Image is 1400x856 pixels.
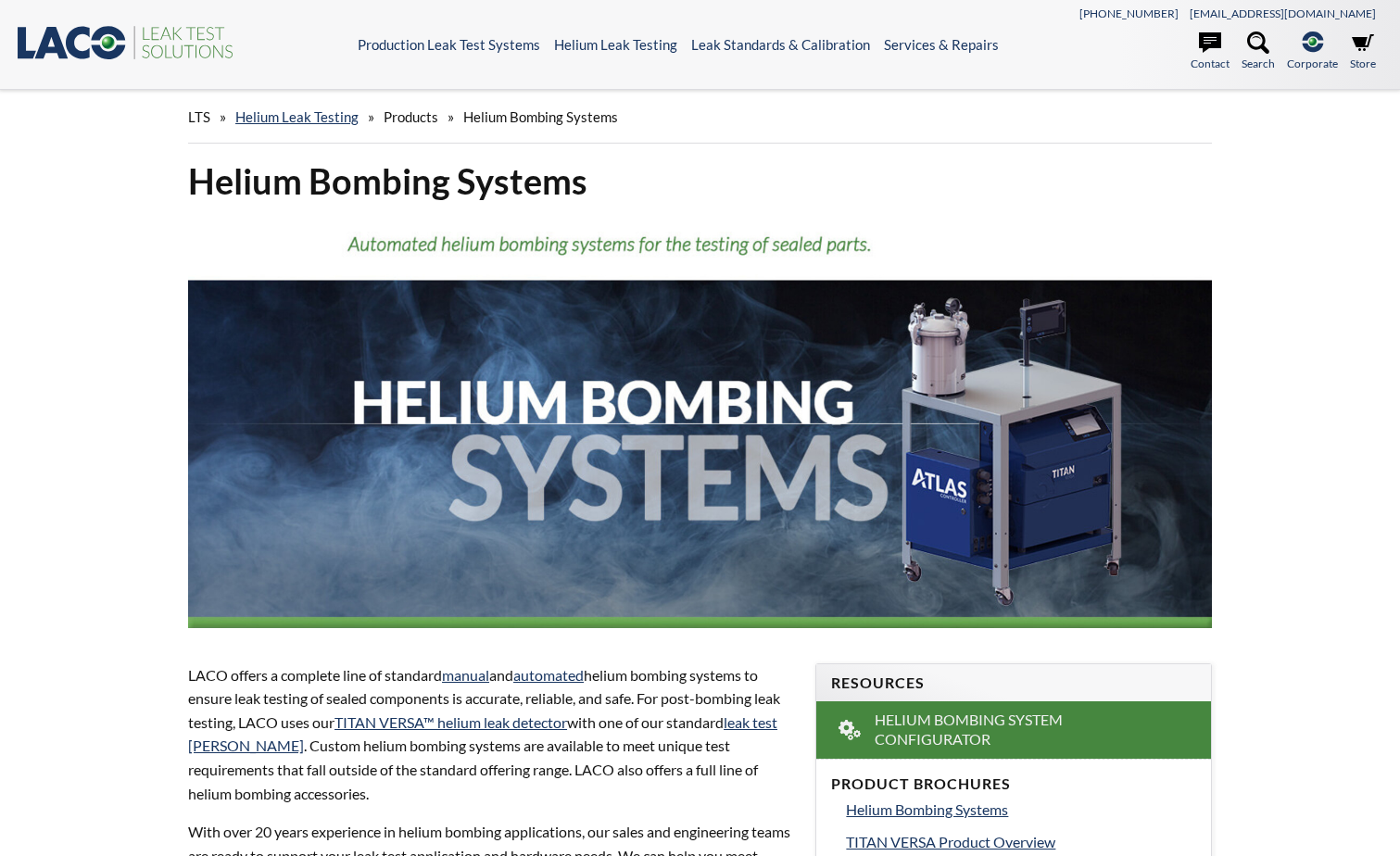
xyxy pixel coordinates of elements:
a: Helium Bombing System Configurator [816,701,1211,759]
span: Helium Bombing Systems [463,108,618,125]
a: automated [513,666,584,684]
a: TITAN VERSA Product Overview [846,830,1196,854]
a: Helium Bombing Systems [846,798,1196,822]
a: manual [442,666,489,684]
a: TITAN VERSA™ helium leak detector [334,713,567,731]
a: [EMAIL_ADDRESS][DOMAIN_NAME] [1190,6,1376,20]
h1: Helium Bombing Systems [188,158,1212,204]
span: Helium Bombing System Configurator [875,711,1154,749]
a: Helium Leak Testing [554,36,677,53]
p: LACO offers a complete line of standard and helium bombing systems to ensure leak testing of seal... [188,663,793,806]
a: [PHONE_NUMBER] [1079,6,1179,20]
h4: Resources [831,673,1196,693]
span: LTS [188,108,210,125]
img: Helium Bombing Systems Banner [188,219,1212,628]
a: Contact [1191,31,1230,72]
span: TITAN VERSA Product Overview [846,833,1055,850]
a: Search [1242,31,1275,72]
a: Helium Leak Testing [235,108,359,125]
div: » » » [188,91,1212,144]
h4: Product Brochures [831,774,1196,794]
a: Services & Repairs [884,36,999,53]
a: Production Leak Test Systems [358,36,540,53]
span: Corporate [1287,55,1338,72]
a: Store [1350,31,1376,72]
span: Products [384,108,438,125]
a: Leak Standards & Calibration [691,36,870,53]
span: Helium Bombing Systems [846,800,1008,818]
